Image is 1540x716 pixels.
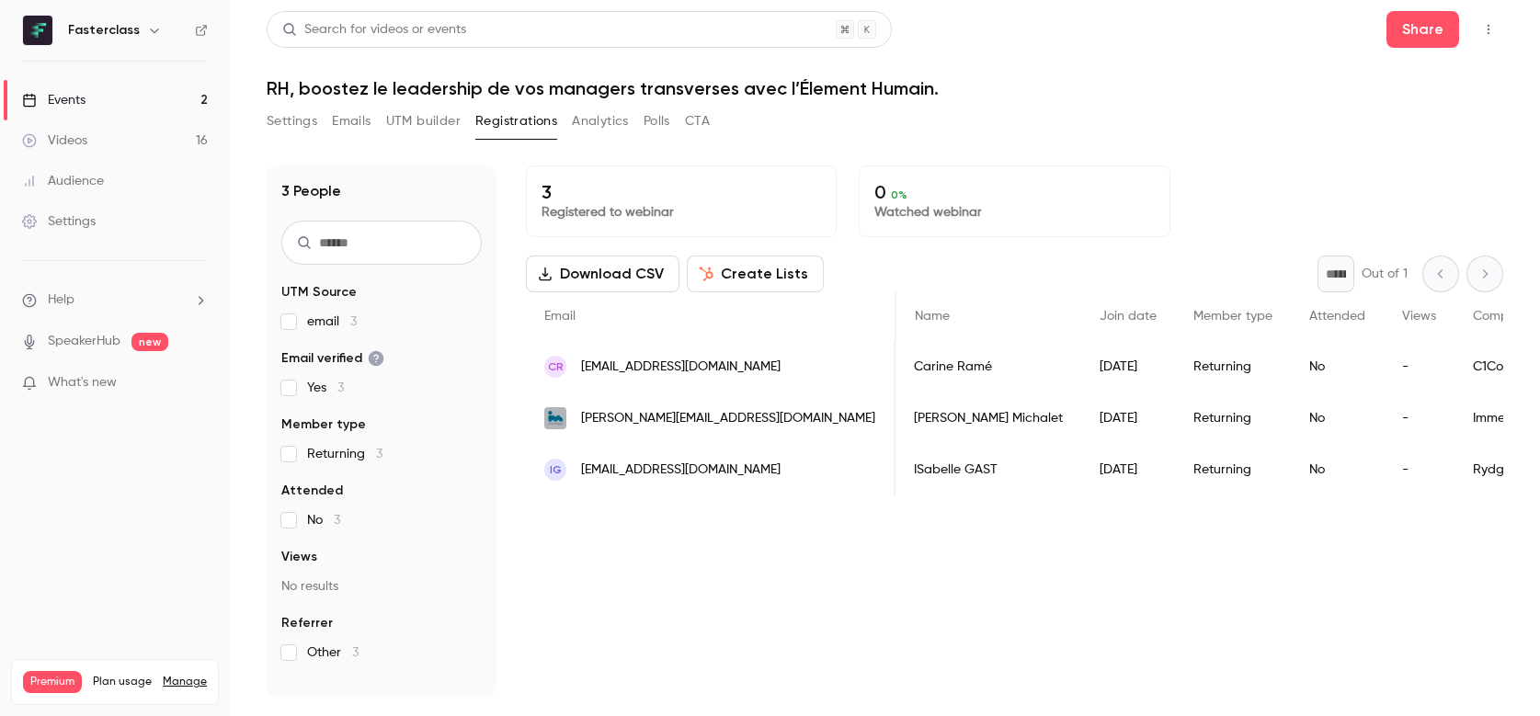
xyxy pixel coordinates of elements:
div: Carine Ramé [895,341,1081,392]
button: Polls [644,107,670,136]
h1: RH, boostez le leadership de vos managers transverses avec l’Élement Humain. [267,77,1503,99]
button: CTA [685,107,710,136]
span: email [307,313,357,331]
p: 3 [542,181,821,203]
span: Premium [23,671,82,693]
div: [DATE] [1081,444,1175,495]
span: new [131,333,168,351]
span: 3 [376,448,382,460]
div: - [1384,444,1454,495]
span: IG [550,461,562,478]
span: Join date [1100,310,1157,323]
p: Watched webinar [874,203,1154,222]
span: 3 [337,381,344,394]
span: Attended [281,482,343,500]
img: Fasterclass [23,16,52,45]
span: Name [915,310,950,323]
div: No [1291,341,1384,392]
a: Manage [163,675,207,689]
div: Returning [1175,392,1291,444]
div: - [1384,392,1454,444]
span: CR [548,358,564,375]
a: SpeakerHub [48,332,120,351]
div: Returning [1175,444,1291,495]
span: Attended [1309,310,1365,323]
button: Registrations [475,107,557,136]
span: [EMAIL_ADDRESS][DOMAIN_NAME] [581,358,781,377]
span: Email verified [281,349,384,368]
span: 3 [352,646,359,659]
span: 0 % [891,188,907,201]
span: Member type [281,415,366,434]
div: No [1291,392,1384,444]
img: immedica.com [544,407,566,429]
span: 3 [334,514,340,527]
span: [PERSON_NAME][EMAIL_ADDRESS][DOMAIN_NAME] [581,409,875,428]
section: facet-groups [281,283,482,662]
span: Yes [307,379,344,397]
span: Email [544,310,576,323]
span: Referrer [281,614,333,632]
div: Videos [22,131,87,150]
li: help-dropdown-opener [22,290,208,310]
div: ISabelle GAST [895,444,1081,495]
span: Plan usage [93,675,152,689]
div: [PERSON_NAME] Michalet [895,392,1081,444]
div: Settings [22,212,96,231]
span: What's new [48,373,117,392]
span: [EMAIL_ADDRESS][DOMAIN_NAME] [581,460,781,480]
button: Settings [267,107,317,136]
div: [DATE] [1081,341,1175,392]
h6: Fasterclass [68,21,140,40]
h1: 3 People [281,180,341,202]
div: - [1384,341,1454,392]
button: Download CSV [526,256,679,292]
button: Create Lists [687,256,824,292]
button: Emails [332,107,371,136]
button: Share [1386,11,1459,48]
div: Events [22,91,86,109]
button: Analytics [572,107,629,136]
p: Out of 1 [1362,265,1408,283]
span: Views [1402,310,1436,323]
span: Member type [1193,310,1272,323]
span: UTM Source [281,283,357,301]
div: Returning [1175,341,1291,392]
span: No [307,511,340,529]
p: Registered to webinar [542,203,821,222]
div: Audience [22,172,104,190]
button: UTM builder [386,107,461,136]
span: Views [281,548,317,566]
p: No results [281,577,482,596]
div: Search for videos or events [282,20,466,40]
span: Other [307,643,359,662]
span: Returning [307,445,382,463]
span: Help [48,290,74,310]
div: [DATE] [1081,392,1175,444]
p: 0 [874,181,1154,203]
span: 3 [350,315,357,328]
div: No [1291,444,1384,495]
